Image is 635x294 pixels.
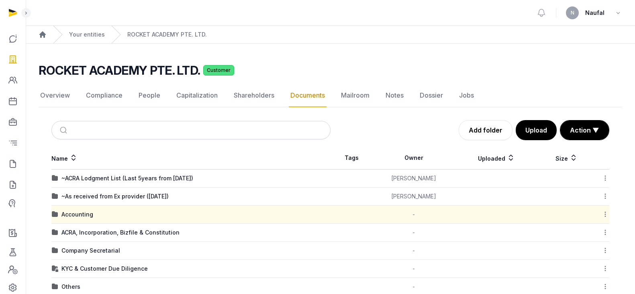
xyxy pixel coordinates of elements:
img: folder.svg [52,175,58,182]
div: KYC & Customer Due Diligence [61,265,148,273]
button: Submit [55,121,74,139]
a: Notes [384,84,405,107]
span: N [571,10,574,15]
img: folder.svg [52,229,58,236]
button: Upload [516,120,557,140]
a: Add folder [459,120,512,140]
td: - [373,260,455,278]
td: [PERSON_NAME] [373,169,455,188]
a: People [137,84,162,107]
nav: Breadcrumb [26,26,635,44]
td: - [373,242,455,260]
img: folder.svg [52,193,58,200]
nav: Tabs [39,84,622,107]
th: Tags [331,147,373,169]
span: Naufal [585,8,604,18]
img: folder.svg [52,211,58,218]
a: Jobs [457,84,476,107]
th: Uploaded [455,147,538,169]
td: - [373,224,455,242]
button: Action ▼ [560,120,609,140]
a: Dossier [418,84,445,107]
a: Shareholders [232,84,276,107]
img: folder.svg [52,284,58,290]
th: Size [538,147,595,169]
button: N [566,6,579,19]
a: Documents [289,84,327,107]
div: ~As received from Ex provider ([DATE]) [61,192,169,200]
div: ACRA, Incorporation, Bizfile & Constitution [61,229,180,237]
th: Name [51,147,331,169]
img: folder-locked-icon.svg [52,265,58,272]
a: Overview [39,84,71,107]
div: Company Secretarial [61,247,120,255]
div: ~ACRA Lodgment List (Last 5years from [DATE]) [61,174,193,182]
h2: ROCKET ACADEMY PTE. LTD. [39,63,200,78]
span: Customer [203,65,234,76]
a: Mailroom [339,84,371,107]
td: [PERSON_NAME] [373,188,455,206]
div: Others [61,283,80,291]
div: Accounting [61,210,93,218]
a: Capitalization [175,84,219,107]
img: folder.svg [52,247,58,254]
a: Compliance [84,84,124,107]
a: Your entities [69,31,105,39]
th: Owner [373,147,455,169]
td: - [373,206,455,224]
a: ROCKET ACADEMY PTE. LTD. [127,31,207,39]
